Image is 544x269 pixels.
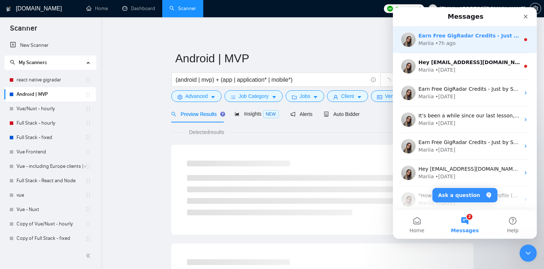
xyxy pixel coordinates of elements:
[19,59,47,66] span: My Scanners
[85,106,91,112] span: holder
[10,38,90,53] a: New Scanner
[387,6,393,12] img: upwork-logo.png
[418,5,421,13] span: 1
[4,38,96,53] li: New Scanner
[17,102,85,116] a: Vue/Nuxt - hourly
[324,111,359,117] span: Auto Bidder
[4,130,96,145] li: Full Stack - fixed
[85,207,91,212] span: holder
[430,6,435,11] span: user
[85,120,91,126] span: holder
[171,90,222,102] button: settingAdvancedcaret-down
[341,92,354,100] span: Client
[85,77,91,83] span: holder
[231,94,236,100] span: bars
[4,87,96,102] li: Android | MVP
[313,94,318,100] span: caret-down
[290,111,313,117] span: Alerts
[4,188,96,202] li: vue
[4,102,96,116] li: Vue/Nuxt - hourly
[6,3,11,15] img: logo
[169,5,196,12] a: searchScanner
[4,73,96,87] li: react native gigradar
[85,178,91,184] span: holder
[85,221,91,227] span: holder
[384,78,391,84] span: loading
[290,112,295,117] span: notification
[4,23,43,38] span: Scanner
[177,94,182,100] span: setting
[17,188,85,202] a: vue
[10,60,15,65] span: search
[17,145,85,159] a: Vue Frontend
[85,163,91,169] span: holder
[17,130,85,145] a: Full Stack - fixed
[395,5,417,13] span: Connects:
[300,92,310,100] span: Jobs
[530,3,541,14] button: setting
[272,94,277,100] span: caret-down
[393,7,537,239] iframe: To enrich screen reader interactions, please activate Accessibility in Grammarly extension settings
[235,111,278,117] span: Insights
[17,217,85,231] a: Copy of Vue/Nuxt - hourly
[377,94,382,100] span: idcard
[219,111,226,117] div: Tooltip anchor
[10,59,47,66] span: My Scanners
[86,252,93,259] span: double-left
[185,92,208,100] span: Advanced
[176,75,368,84] input: Search Freelance Jobs...
[4,231,96,246] li: Copy of Full Stack - fixed
[4,116,96,130] li: Full Stack - hourly
[357,94,362,100] span: caret-down
[17,159,85,174] a: Vue - including Europe clients | only search title
[86,5,108,12] a: homeHome
[85,149,91,155] span: holder
[17,174,85,188] a: Full Stack - React and Node
[371,90,415,102] button: idcardVendorcaret-down
[286,90,325,102] button: folderJobscaret-down
[17,116,85,130] a: Full Stack - hourly
[175,49,459,67] input: Scanner name...
[4,217,96,231] li: Copy of Vue/Nuxt - hourly
[520,245,537,262] iframe: To enrich screen reader interactions, please activate Accessibility in Grammarly extension settings
[210,94,216,100] span: caret-down
[85,236,91,241] span: holder
[85,192,91,198] span: holder
[530,6,541,12] a: setting
[17,87,85,102] a: Android | MVP
[184,128,229,136] span: Detected results
[17,73,85,87] a: react native gigradar
[122,5,155,12] a: dashboardDashboard
[239,92,268,100] span: Job Category
[292,94,297,100] span: folder
[4,202,96,217] li: Vue - Nuxt
[17,202,85,217] a: Vue - Nuxt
